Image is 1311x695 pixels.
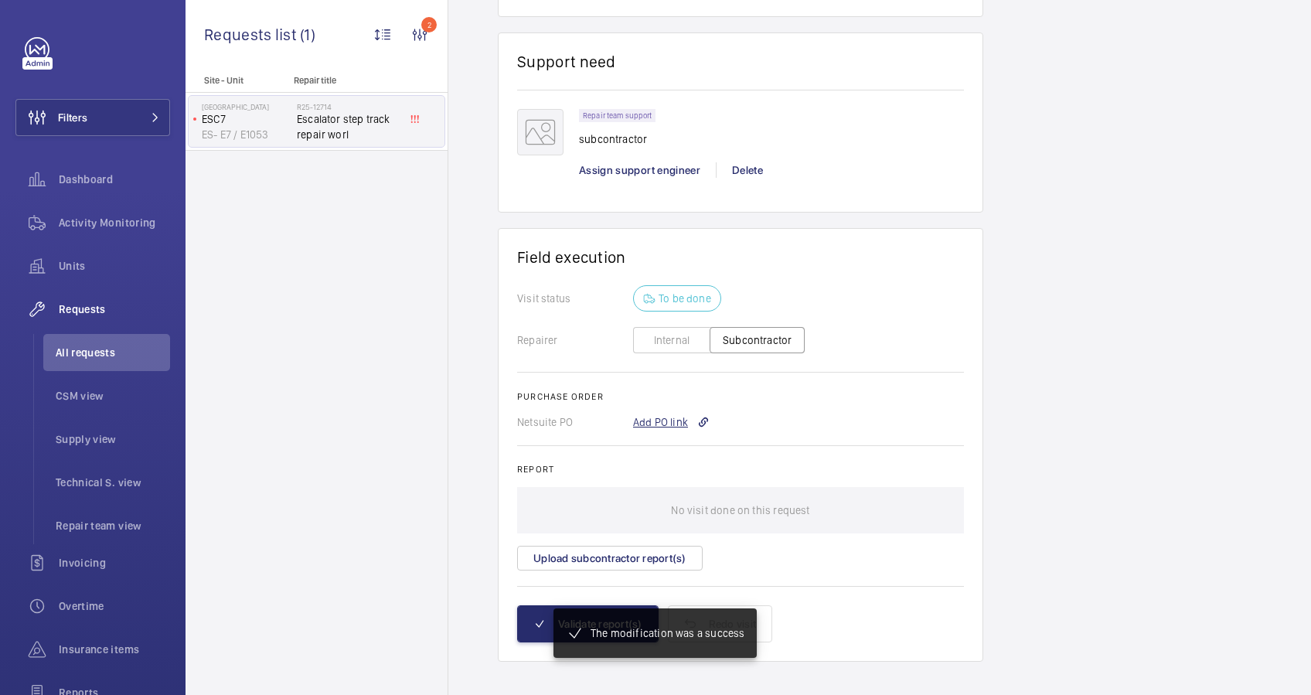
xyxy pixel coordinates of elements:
p: Repair team support [583,113,652,118]
h1: Field execution [517,247,964,267]
p: No visit done on this request [671,487,809,533]
span: Supply view [56,431,170,447]
p: To be done [659,291,711,306]
h1: Support need [517,52,616,71]
button: Subcontractor [710,327,805,353]
p: ES- E7 / E1053 [202,127,291,142]
p: [GEOGRAPHIC_DATA] [202,102,291,111]
span: Repair team view [56,518,170,533]
div: Delete [716,162,778,178]
span: Filters [58,110,87,125]
span: Requests list [204,25,300,44]
span: Escalator step track repair worl [297,111,399,142]
span: All requests [56,345,170,360]
span: CSM view [56,388,170,404]
p: ESC7 [202,111,291,127]
button: Upload subcontractor report(s) [517,546,703,571]
h2: Report [517,464,964,475]
button: Internal [633,327,710,353]
span: Overtime [59,598,170,614]
span: Dashboard [59,172,170,187]
button: Filters [15,99,170,136]
span: Units [59,258,170,274]
span: Activity Monitoring [59,215,170,230]
span: Insurance items [59,642,170,657]
p: The modification was a success [591,625,744,641]
h2: R25-12714 [297,102,399,111]
h2: Purchase order [517,391,964,402]
span: Technical S. view [56,475,170,490]
span: Invoicing [59,555,170,571]
p: subcontractor [579,131,665,147]
div: Add PO link [633,414,710,430]
p: Site - Unit [186,75,288,86]
span: Assign support engineer [579,164,700,176]
span: Requests [59,302,170,317]
p: Repair title [294,75,396,86]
